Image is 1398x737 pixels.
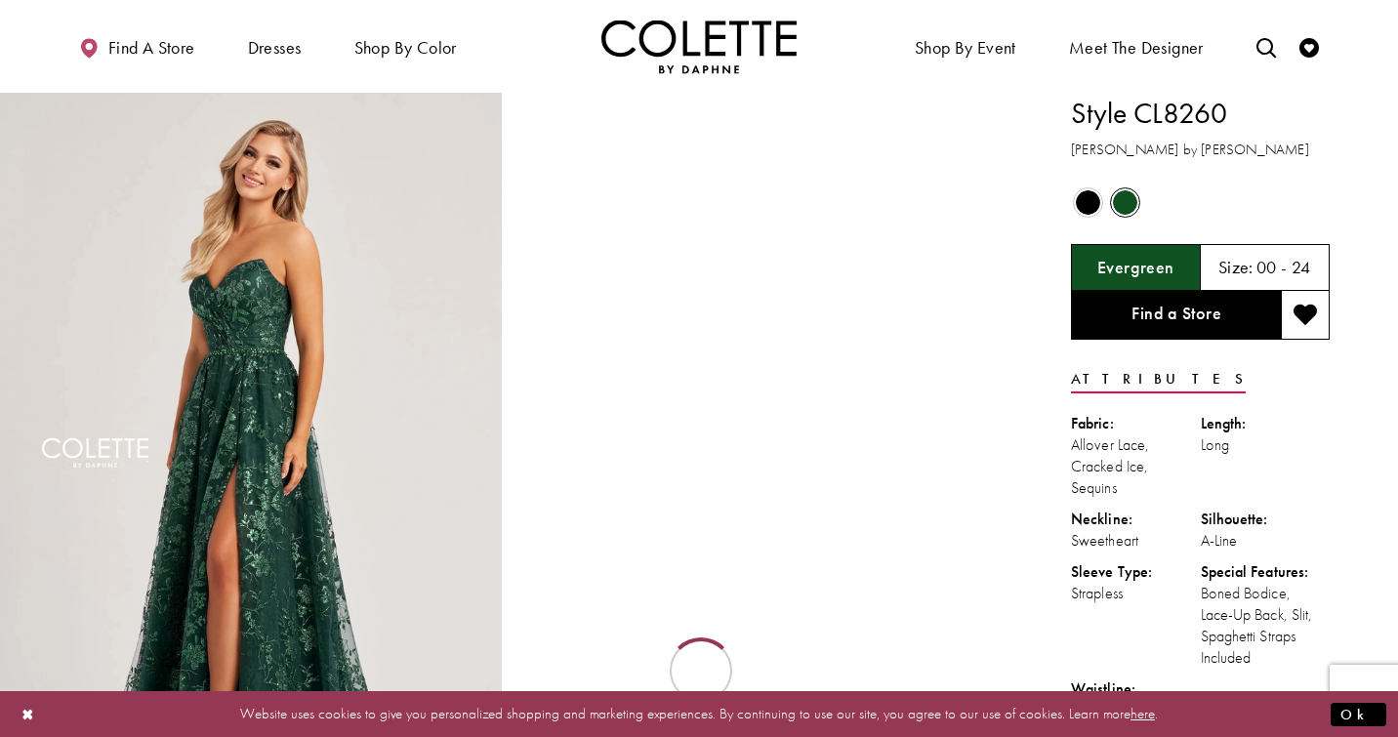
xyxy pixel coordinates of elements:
div: Product color controls state depends on size chosen [1071,184,1330,222]
button: Add to wishlist [1281,291,1330,340]
div: Black [1071,185,1105,220]
div: Allover Lace, Cracked Ice, Sequins [1071,434,1201,499]
video: Style CL8260 Colette by Daphne #1 autoplay loop mute video [512,93,1013,344]
a: Toggle search [1252,20,1281,73]
div: Silhouette: [1201,509,1331,530]
a: Visit Home Page [601,20,797,73]
div: A-Line [1201,530,1331,552]
span: Size: [1218,256,1254,278]
a: Find a Store [1071,291,1281,340]
button: Submit Dialog [1331,702,1386,726]
div: Length: [1201,413,1331,434]
h5: 00 - 24 [1256,258,1311,277]
div: Sweetheart [1071,530,1201,552]
div: Waistline: [1071,678,1201,700]
div: Special Features: [1201,561,1331,583]
button: Close Dialog [12,697,45,731]
span: Shop By Event [915,38,1016,58]
div: Fabric: [1071,413,1201,434]
a: Attributes [1071,365,1246,393]
a: Find a store [74,20,199,73]
a: Check Wishlist [1295,20,1324,73]
span: Shop by color [354,38,457,58]
div: Evergreen [1108,185,1142,220]
span: Find a store [108,38,195,58]
a: Meet the designer [1064,20,1209,73]
img: Colette by Daphne [601,20,797,73]
h3: [PERSON_NAME] by [PERSON_NAME] [1071,139,1330,161]
div: Boned Bodice, Lace-Up Back, Slit, Spaghetti Straps Included [1201,583,1331,669]
span: Meet the designer [1069,38,1204,58]
div: Strapless [1071,583,1201,604]
span: Shop by color [349,20,462,73]
a: here [1131,704,1155,723]
h1: Style CL8260 [1071,93,1330,134]
span: Shop By Event [910,20,1021,73]
h5: Chosen color [1097,258,1174,277]
div: Long [1201,434,1331,456]
p: Website uses cookies to give you personalized shopping and marketing experiences. By continuing t... [141,701,1257,727]
span: Dresses [243,20,307,73]
div: Sleeve Type: [1071,561,1201,583]
div: Neckline: [1071,509,1201,530]
span: Dresses [248,38,302,58]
